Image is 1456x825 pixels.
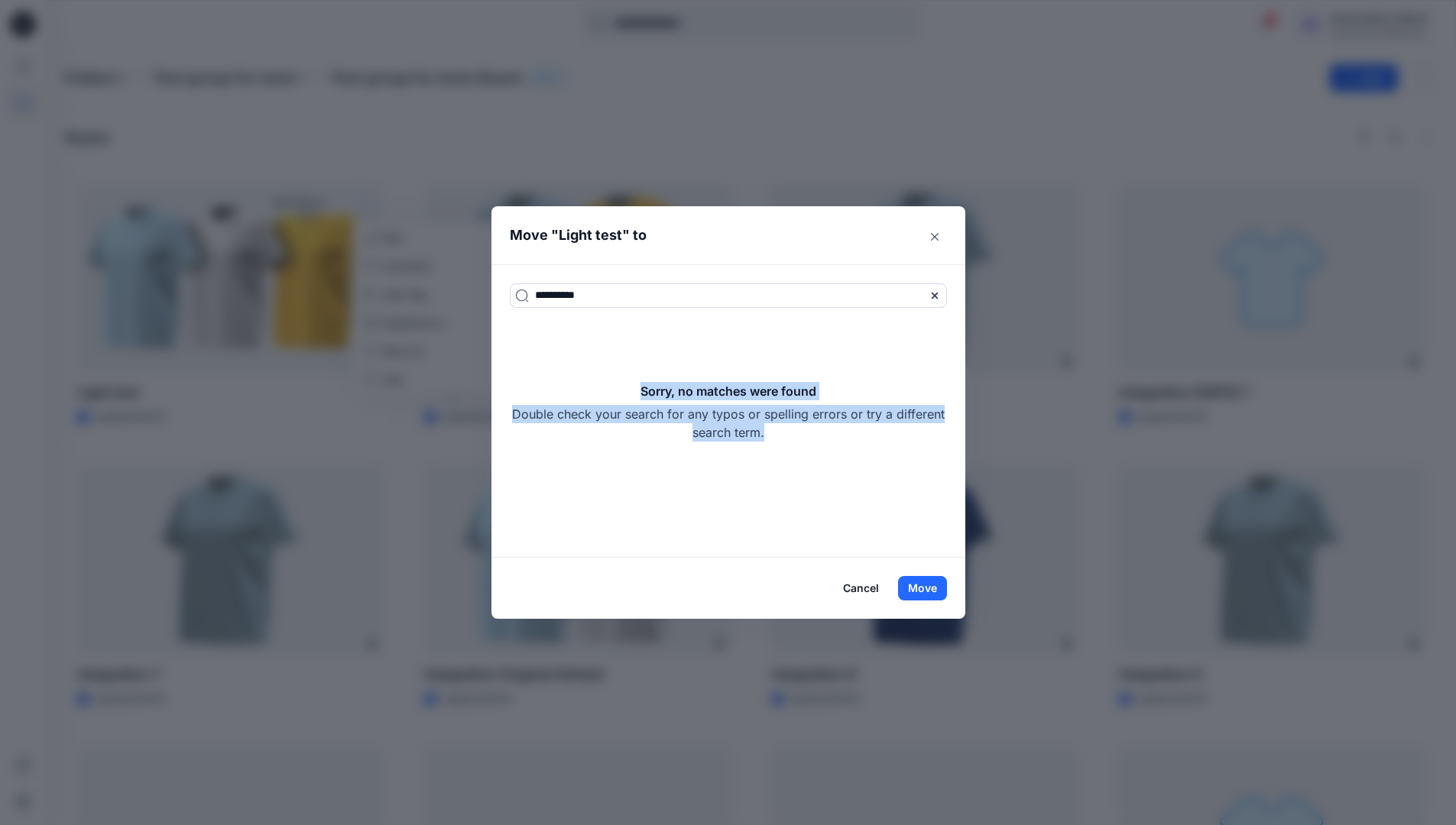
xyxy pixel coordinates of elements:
p: Double check your search for any typos or spelling errors or try a different search term. [510,405,947,442]
button: Cancel [833,576,889,600]
button: Close [923,225,947,249]
h5: Sorry, no matches were found [640,382,816,400]
header: Move " " to [491,206,942,264]
p: Light test [559,225,622,246]
button: Move [898,576,947,600]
